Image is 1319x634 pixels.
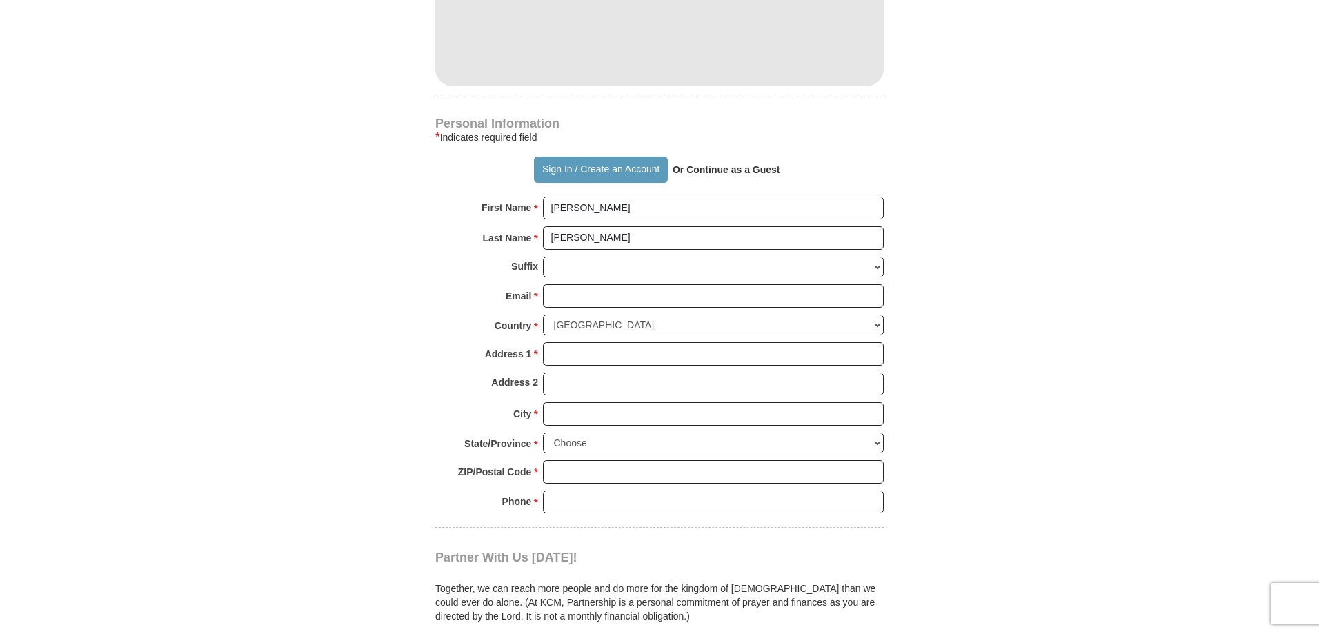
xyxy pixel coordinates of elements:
strong: Address 1 [485,344,532,364]
span: Partner With Us [DATE]! [435,551,577,564]
div: Indicates required field [435,129,884,146]
strong: Phone [502,492,532,511]
strong: Address 2 [491,373,538,392]
strong: First Name [482,198,531,217]
strong: Country [495,316,532,335]
p: Together, we can reach more people and do more for the kingdom of [DEMOGRAPHIC_DATA] than we coul... [435,582,884,623]
strong: Last Name [483,228,532,248]
h4: Personal Information [435,118,884,129]
strong: ZIP/Postal Code [458,462,532,482]
strong: Suffix [511,257,538,276]
strong: Email [506,286,531,306]
strong: State/Province [464,434,531,453]
button: Sign In / Create an Account [534,157,667,183]
strong: City [513,404,531,424]
strong: Or Continue as a Guest [673,164,780,175]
